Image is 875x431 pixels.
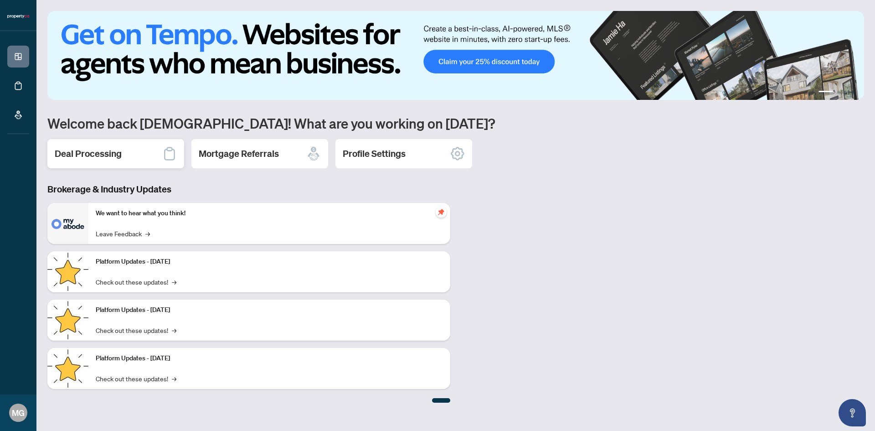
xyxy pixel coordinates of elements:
p: Platform Updates - [DATE] [96,353,443,363]
h1: Welcome back [DEMOGRAPHIC_DATA]! What are you working on [DATE]? [47,114,864,132]
span: → [172,374,176,384]
p: Platform Updates - [DATE] [96,257,443,267]
h3: Brokerage & Industry Updates [47,183,450,196]
span: MG [12,406,25,419]
h2: Mortgage Referrals [199,147,279,160]
p: We want to hear what you think! [96,208,443,218]
button: 4 [851,91,855,94]
a: Check out these updates!→ [96,325,176,335]
button: 3 [844,91,848,94]
img: Platform Updates - July 21, 2025 [47,251,88,292]
img: Slide 0 [47,11,864,100]
span: pushpin [436,207,447,218]
button: 1 [818,91,833,94]
img: Platform Updates - July 8, 2025 [47,300,88,341]
button: Open asap [839,399,866,426]
a: Check out these updates!→ [96,374,176,384]
span: → [172,277,176,287]
img: We want to hear what you think! [47,203,88,244]
img: Platform Updates - June 23, 2025 [47,348,88,389]
img: logo [7,14,29,19]
span: → [172,325,176,335]
h2: Profile Settings [343,147,406,160]
a: Leave Feedback→ [96,228,150,239]
a: Check out these updates!→ [96,277,176,287]
button: 2 [837,91,840,94]
span: → [145,228,150,239]
p: Platform Updates - [DATE] [96,305,443,315]
h2: Deal Processing [55,147,122,160]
